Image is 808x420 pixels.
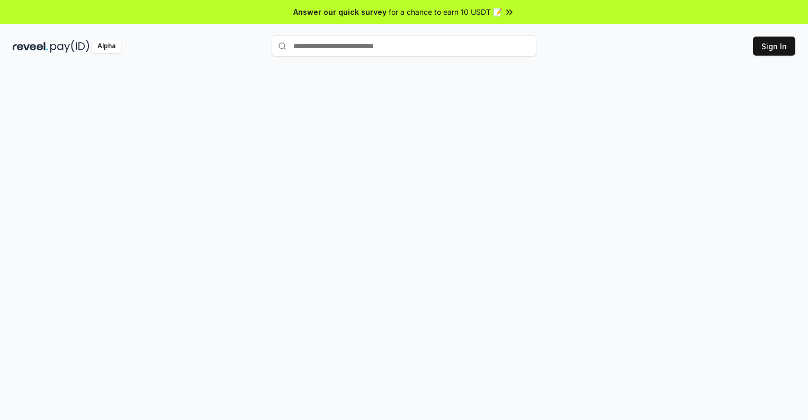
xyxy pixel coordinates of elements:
[13,40,48,53] img: reveel_dark
[293,6,387,17] span: Answer our quick survey
[92,40,121,53] div: Alpha
[389,6,502,17] span: for a chance to earn 10 USDT 📝
[50,40,89,53] img: pay_id
[753,37,795,56] button: Sign In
